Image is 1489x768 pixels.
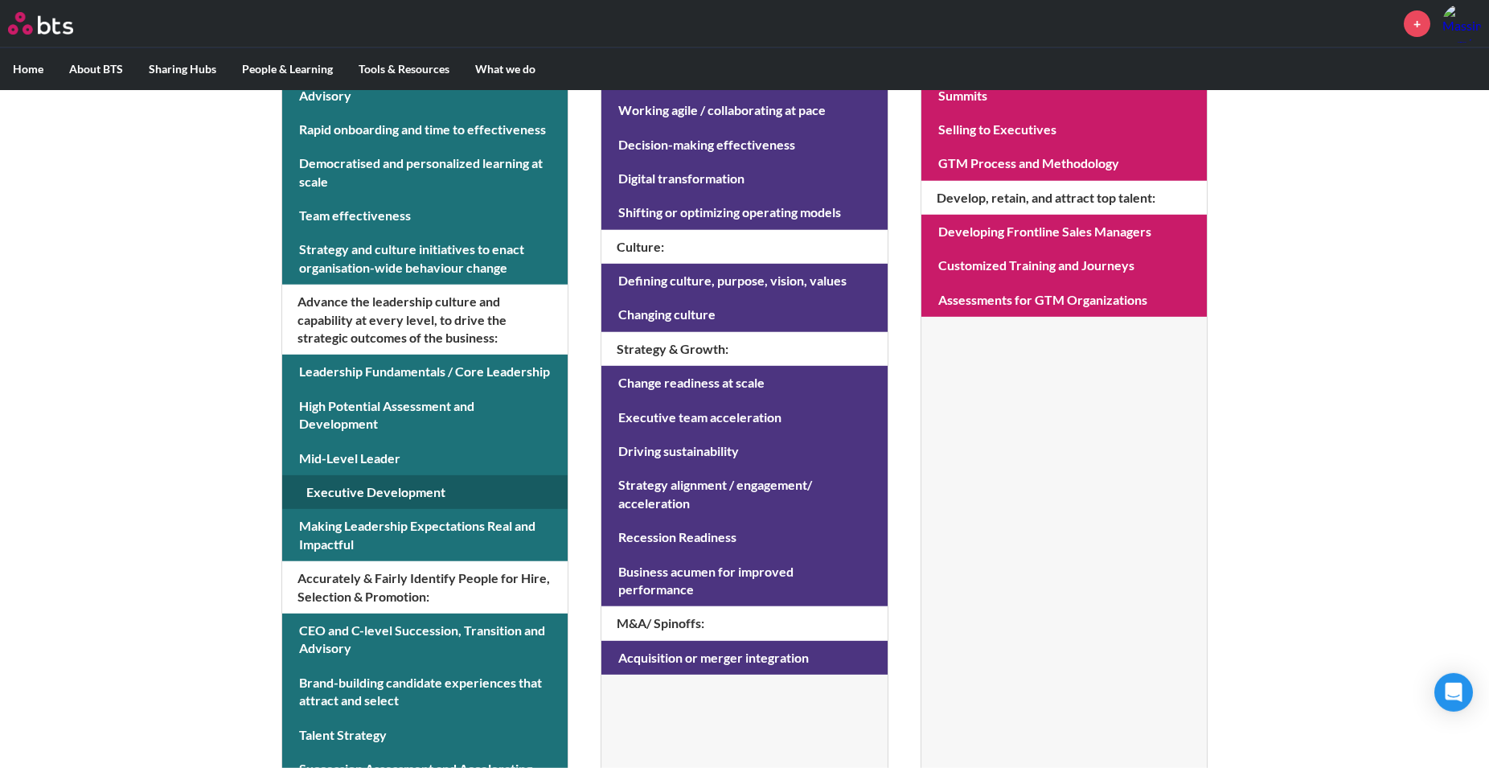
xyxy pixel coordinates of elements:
img: BTS Logo [8,12,73,35]
img: Massimo Pernicone [1442,4,1481,43]
div: Open Intercom Messenger [1434,673,1473,712]
label: Sharing Hubs [136,48,229,90]
a: Go home [8,12,103,35]
label: What we do [462,48,548,90]
a: + [1404,10,1430,37]
h4: Develop, retain, and attract top talent : [921,181,1207,215]
h4: Strategy & Growth : [601,332,887,366]
a: Profile [1442,4,1481,43]
h4: M&A/ Spinoffs : [601,606,887,640]
label: About BTS [56,48,136,90]
label: Tools & Resources [346,48,462,90]
h4: Accurately & Fairly Identify People for Hire, Selection & Promotion : [282,561,568,614]
h4: Advance the leadership culture and capability at every level, to drive the strategic outcomes of ... [282,285,568,355]
label: People & Learning [229,48,346,90]
h4: Culture : [601,230,887,264]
